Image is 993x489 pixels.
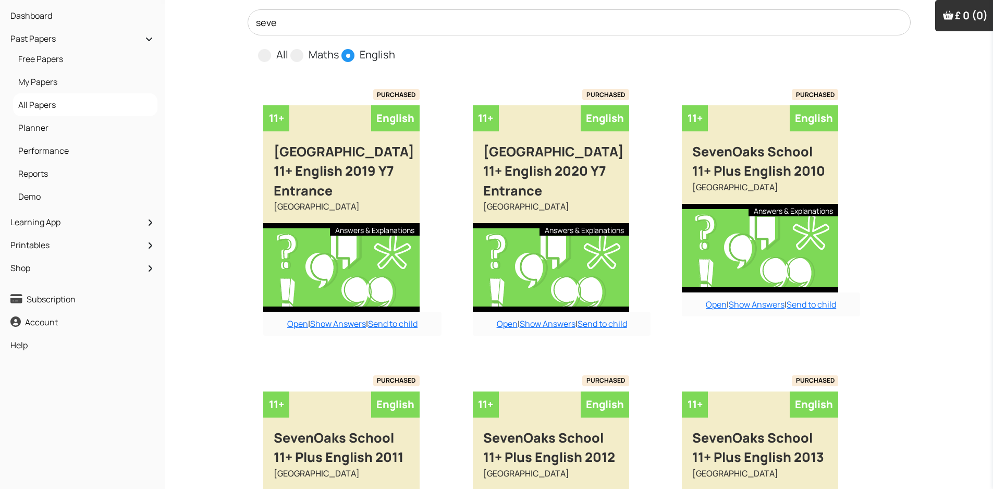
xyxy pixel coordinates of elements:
[16,142,155,160] a: Performance
[78,439,310,446] div: if your final answer is incorrect, and a correct answer unsupported by correct
[682,418,838,467] div: SevenOaks School 11+ Plus English 2013
[8,290,157,308] a: Subscription
[682,392,708,418] div: 11+
[310,318,366,329] a: Show Answers
[309,47,339,63] label: Maths
[116,311,135,318] div: 1 hour
[66,429,71,436] div: 6.
[187,412,303,419] div: for this paper. Marks for each question
[582,89,629,100] span: PURCHASED
[682,105,708,131] div: 11+
[473,131,629,201] div: [GEOGRAPHIC_DATA] 11+ English 2020 Y7 Entrance
[729,299,784,310] a: Show Answers
[167,329,251,336] div: , [PERSON_NAME], ruler.
[473,418,629,467] div: SevenOaks School 11+ Plus English 2012
[330,223,420,236] div: Answers & Explanations
[581,105,629,131] div: English
[84,131,142,140] div: YEAR 7 (11+)
[792,89,839,100] span: PURCHASED
[66,356,71,363] div: 1.
[222,157,241,166] div: 2020
[201,2,275,13] select: Zoom
[78,403,298,410] div: question and if you have time at the end come back to the one(s) you left.
[682,131,838,181] div: SevenOaks School 11+ Plus English 2010
[520,318,575,329] a: Show Answers
[66,275,269,282] div: School: ____________________________________________________.
[790,392,838,418] div: English
[134,329,167,336] div: Pen, pencil
[263,105,289,131] div: 11+
[473,312,651,336] div: | |
[66,383,71,390] div: 4.
[124,199,237,213] div: MATHEMATICS
[78,385,313,392] div: There are 20 questions in this paper, try to answer all of them, but don’t worry
[473,200,629,223] div: [GEOGRAPHIC_DATA]
[263,312,442,336] div: | |
[8,336,157,354] a: Help
[790,105,838,131] div: English
[371,105,420,131] div: English
[8,213,157,231] a: Learning App
[66,374,71,381] div: 3.
[287,318,308,329] a: Open
[78,375,273,382] div: Write your answers on the question paper in the space provided.
[66,311,110,318] div: Time allowed:
[16,188,155,205] a: Demo
[78,357,140,364] div: Calculators are NOT
[8,259,157,277] a: Shop
[16,165,155,182] a: Reports
[115,2,131,14] span: of 8
[8,30,157,47] a: Past Papers
[78,366,204,373] div: Write your name and school on this sheet.
[497,318,518,329] a: Open
[78,449,187,456] div: working may not receive full marks.
[120,157,219,166] div: for entry in September
[8,7,157,25] a: Dashboard
[371,392,420,418] div: English
[169,421,227,428] div: ] after the question.
[787,299,836,310] a: Send to child
[66,348,151,354] div: Information for candidates:
[142,131,229,140] div: ENTRANCE EXAM
[473,392,499,418] div: 11+
[66,411,71,418] div: 5.
[159,357,168,364] div: ed.
[8,313,157,331] a: Account
[943,10,953,20] img: Your items in the shopping basket
[955,8,988,22] span: £ 0 (0)
[263,392,289,418] div: 11+
[473,105,499,131] div: 11+
[66,365,71,372] div: 2.
[78,394,290,400] div: if you don’t complete the paper. If you get stuck, just go on to the next
[360,47,395,63] label: English
[263,200,420,223] div: [GEOGRAPHIC_DATA]
[792,375,839,386] span: PURCHASED
[16,119,155,137] a: Planner
[66,329,126,336] div: Equipment needed:
[231,131,276,140] div: INATION
[140,357,157,364] div: allow
[540,223,629,236] div: Answers & Explanations
[373,375,420,386] span: PURCHASED
[682,181,838,204] div: [GEOGRAPHIC_DATA]
[582,375,629,386] span: PURCHASED
[373,89,420,100] span: PURCHASED
[16,50,155,68] a: Free Papers
[368,318,418,329] a: Send to child
[66,256,266,263] div: Name: ____________________________________________________
[78,421,169,428] div: are shown in square brackets [
[248,9,911,35] input: Search by school name or any other keyword
[263,131,420,201] div: [GEOGRAPHIC_DATA] 11+ English 2019 Y7 Entrance
[706,299,727,310] a: Open
[276,47,288,63] label: All
[749,204,838,216] div: Answers & Explanations
[578,318,627,329] a: Send to child
[78,412,187,419] div: There are 60 marks in total available
[87,2,115,14] input: Page
[16,96,155,114] a: All Papers
[8,236,157,254] a: Printables
[682,292,860,316] div: | |
[16,73,155,91] a: My Papers
[263,418,420,467] div: SevenOaks School 11+ Plus English 2011
[153,144,186,153] div: [DATE]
